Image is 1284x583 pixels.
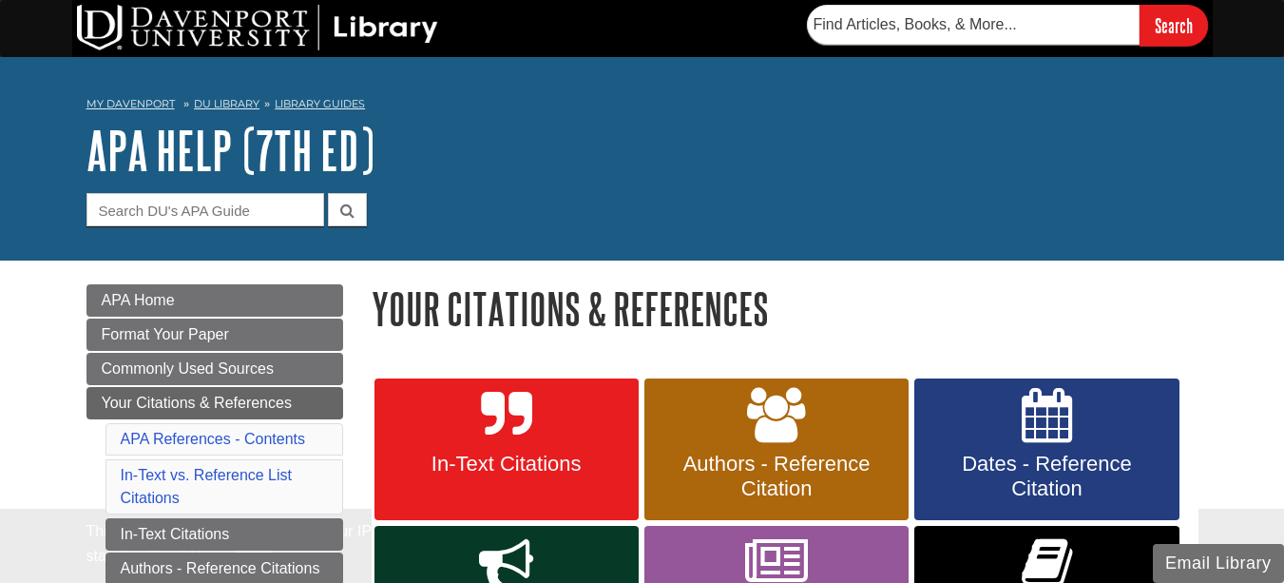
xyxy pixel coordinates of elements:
[86,96,175,112] a: My Davenport
[659,452,894,501] span: Authors - Reference Citation
[77,5,438,50] img: DU Library
[807,5,1208,46] form: Searches DU Library's articles, books, and more
[86,353,343,385] a: Commonly Used Sources
[914,379,1179,521] a: Dates - Reference Citation
[86,193,324,226] input: Search DU's APA Guide
[372,284,1198,333] h1: Your Citations & References
[121,431,305,447] a: APA References - Contents
[1153,544,1284,583] button: Email Library
[102,326,229,342] span: Format Your Paper
[86,387,343,419] a: Your Citations & References
[102,292,175,308] span: APA Home
[102,360,274,377] span: Commonly Used Sources
[929,452,1164,501] span: Dates - Reference Citation
[644,379,909,521] a: Authors - Reference Citation
[86,319,343,351] a: Format Your Paper
[1140,5,1208,46] input: Search
[389,452,624,476] span: In-Text Citations
[102,395,292,411] span: Your Citations & References
[374,379,639,521] a: In-Text Citations
[86,121,374,180] a: APA Help (7th Ed)
[105,518,343,551] a: In-Text Citations
[86,284,343,317] a: APA Home
[194,97,259,110] a: DU Library
[275,97,365,110] a: Library Guides
[86,91,1198,122] nav: breadcrumb
[807,5,1140,45] input: Find Articles, Books, & More...
[121,467,293,506] a: In-Text vs. Reference List Citations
